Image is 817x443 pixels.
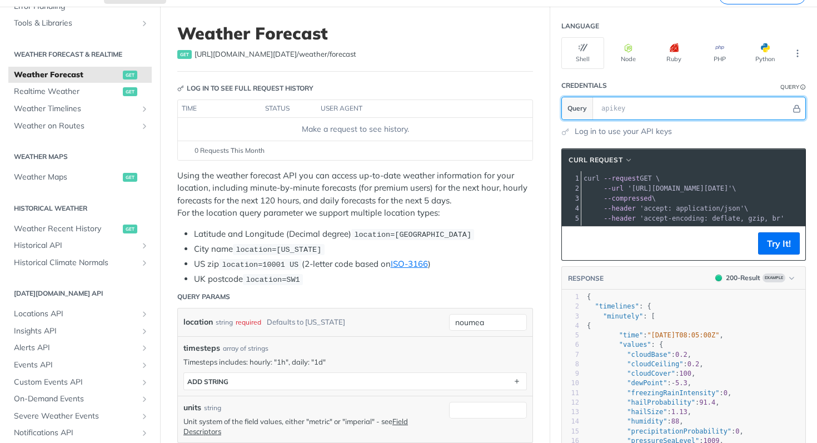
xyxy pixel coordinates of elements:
a: Weather Forecastget [8,67,152,83]
a: Weather Recent Historyget [8,221,152,237]
span: : , [587,360,704,368]
span: Alerts API [14,342,137,354]
div: 15 [562,427,579,436]
h2: Weather Maps [8,152,152,162]
span: location=10001 US [222,261,298,269]
span: 'accept: application/json' [640,205,744,212]
div: Defaults to [US_STATE] [267,314,345,330]
button: Query [562,97,593,120]
span: 0 Requests This Month [195,146,265,156]
div: 5 [562,213,581,223]
button: Copy to clipboard [567,235,583,252]
span: get [123,87,137,96]
span: 0.2 [675,351,688,359]
div: 8 [562,360,579,369]
span: 0.2 [688,360,700,368]
span: 1.13 [671,408,688,416]
h1: Weather Forecast [177,23,533,43]
span: 0 [735,427,739,435]
button: Try It! [758,232,800,255]
label: units [183,402,201,414]
span: \ [584,185,736,192]
span: "minutely" [603,312,643,320]
li: Latitude and Longitude (Decimal degree) [194,228,533,241]
span: "cloudCeiling" [627,360,683,368]
span: \ [584,205,748,212]
a: ISO-3166 [391,258,428,269]
p: Using the weather forecast API you can access up-to-date weather information for your location, i... [177,170,533,220]
li: US zip (2-letter code based on ) [194,258,533,271]
span: get [123,225,137,233]
span: GET \ [584,175,660,182]
span: : , [587,399,720,406]
span: "hailProbability" [627,399,695,406]
div: 6 [562,340,579,350]
div: required [236,314,261,330]
a: Severe Weather EventsShow subpages for Severe Weather Events [8,408,152,425]
span: location=[GEOGRAPHIC_DATA] [354,231,471,239]
div: 4 [562,321,579,331]
div: string [216,314,233,330]
span: "hailSize" [627,408,667,416]
a: On-Demand EventsShow subpages for On-Demand Events [8,391,152,407]
span: Weather Forecast [14,69,120,81]
span: "humidity" [627,417,667,425]
span: '[URL][DOMAIN_NAME][DATE]' [627,185,732,192]
div: 14 [562,417,579,426]
th: status [261,100,317,118]
li: City name [194,243,533,256]
span: location=SW1 [246,276,300,284]
button: Python [744,37,786,69]
span: \ [584,195,656,202]
a: Weather TimelinesShow subpages for Weather Timelines [8,101,152,117]
span: https://api.tomorrow.io/v4/weather/forecast [195,49,356,60]
span: Realtime Weather [14,86,120,97]
button: Show subpages for Insights API [140,327,149,336]
span: "values" [619,341,651,349]
span: : , [587,389,731,397]
span: : , [587,408,691,416]
div: 2 [562,183,581,193]
button: Show subpages for Historical Climate Normals [140,258,149,267]
span: "timelines" [595,302,639,310]
p: Timesteps includes: hourly: "1h", daily: "1d" [183,357,527,367]
div: string [204,403,221,413]
span: Weather on Routes [14,121,137,132]
span: : { [587,341,663,349]
span: get [123,173,137,182]
span: "dewPoint" [627,379,667,387]
h2: Weather Forecast & realtime [8,49,152,59]
button: 200200-ResultExample [710,272,800,283]
button: Show subpages for Events API [140,361,149,370]
div: 7 [562,350,579,360]
div: 9 [562,369,579,379]
span: 91.4 [699,399,715,406]
span: : , [587,427,744,435]
a: Weather Mapsget [8,169,152,186]
span: --header [604,215,636,222]
span: Events API [14,360,137,371]
p: Unit system of the field values, either "metric" or "imperial" - see [183,416,444,436]
span: Weather Timelines [14,103,137,115]
a: Historical APIShow subpages for Historical API [8,237,152,254]
button: Hide [791,103,803,114]
h2: Historical Weather [8,203,152,213]
span: 100 [679,370,691,377]
span: Weather Maps [14,172,120,183]
a: Tools & LibrariesShow subpages for Tools & Libraries [8,15,152,32]
div: ADD string [187,377,228,386]
span: --compressed [604,195,652,202]
div: Language [561,21,599,31]
span: - [671,379,675,387]
span: "precipitationProbability" [627,427,731,435]
span: Weather Recent History [14,223,120,235]
div: QueryInformation [780,83,806,91]
span: 88 [671,417,679,425]
div: 11 [562,389,579,398]
div: Query [780,83,799,91]
span: curl [584,175,600,182]
button: RESPONSE [567,273,604,284]
th: time [178,100,261,118]
a: Historical Climate NormalsShow subpages for Historical Climate Normals [8,255,152,271]
a: Weather on RoutesShow subpages for Weather on Routes [8,118,152,135]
